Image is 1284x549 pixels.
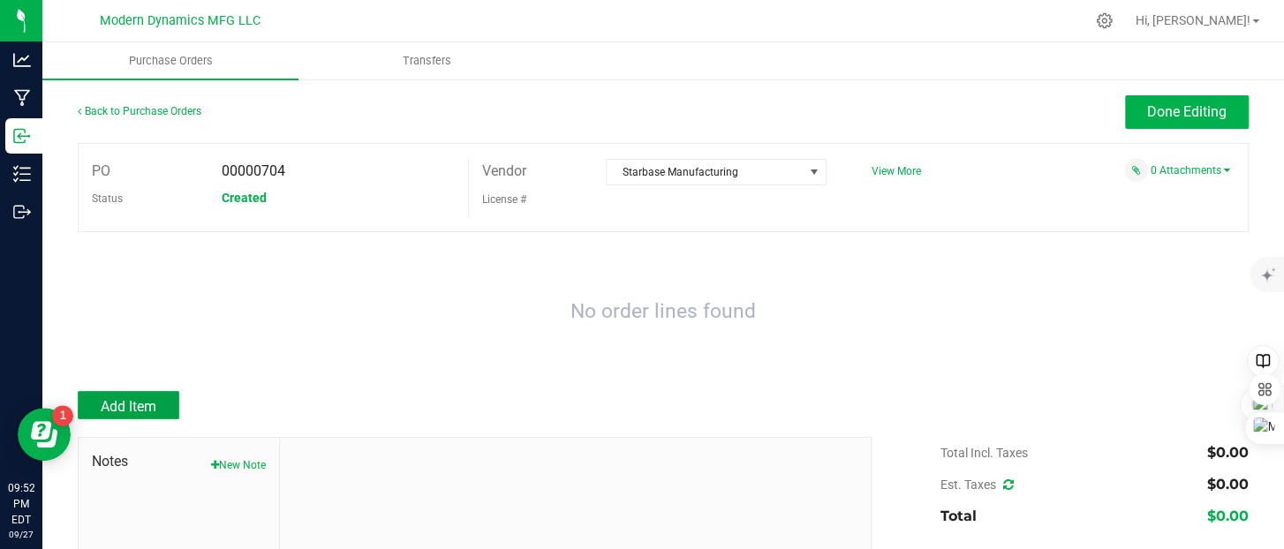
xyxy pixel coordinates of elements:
[101,398,156,415] span: Add Item
[298,42,555,79] a: Transfers
[872,165,921,177] a: View More
[222,191,267,205] span: Created
[13,89,31,107] inline-svg: Manufacturing
[570,299,756,323] span: No order lines found
[52,405,73,426] iframe: Resource center unread badge
[78,105,201,117] a: Back to Purchase Orders
[1147,103,1227,120] span: Done Editing
[92,451,266,472] span: Notes
[13,51,31,69] inline-svg: Analytics
[211,457,266,473] button: New Note
[1207,508,1249,524] span: $0.00
[18,408,71,461] iframe: Resource center
[940,478,1014,492] span: Est. Taxes
[1124,158,1148,182] span: Attach a document
[13,203,31,221] inline-svg: Outbound
[607,160,804,184] span: Starbase Manufacturing
[940,446,1028,460] span: Total Incl. Taxes
[482,158,526,184] label: Vendor
[42,42,298,79] a: Purchase Orders
[940,508,977,524] span: Total
[482,186,526,213] label: License #
[8,480,34,528] p: 09:52 PM EDT
[222,162,285,179] span: 00000704
[1207,476,1249,493] span: $0.00
[100,13,261,28] span: Modern Dynamics MFG LLC
[1093,12,1115,29] div: Manage settings
[105,53,237,69] span: Purchase Orders
[1125,95,1249,129] button: Done Editing
[13,165,31,183] inline-svg: Inventory
[1136,13,1250,27] span: Hi, [PERSON_NAME]!
[13,127,31,145] inline-svg: Inbound
[379,53,475,69] span: Transfers
[1151,164,1230,177] a: 0 Attachments
[8,528,34,541] p: 09/27
[1207,444,1249,461] span: $0.00
[92,185,123,212] label: Status
[78,391,179,419] button: Add Item
[92,158,110,184] label: PO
